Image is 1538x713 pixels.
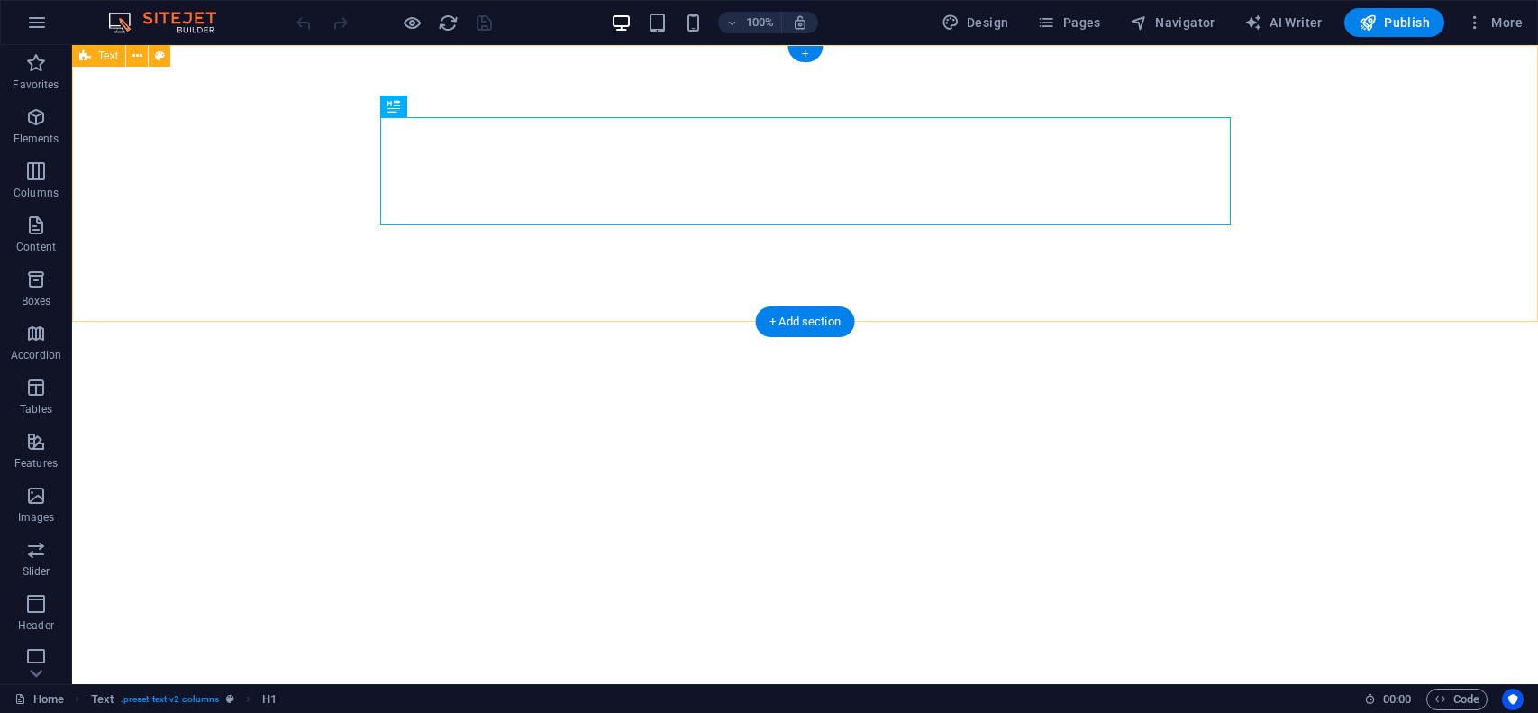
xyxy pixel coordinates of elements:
[121,689,219,710] span: . preset-text-v2-columns
[91,689,278,710] nav: breadcrumb
[18,510,55,525] p: Images
[226,694,234,704] i: This element is a customizable preset
[14,186,59,200] p: Columns
[1037,14,1100,32] span: Pages
[1383,689,1411,710] span: 00 00
[718,12,782,33] button: 100%
[98,50,118,61] span: Text
[1396,692,1398,706] span: :
[23,564,50,579] p: Slider
[1130,14,1215,32] span: Navigator
[1502,689,1524,710] button: Usercentrics
[745,12,774,33] h6: 100%
[1030,8,1107,37] button: Pages
[14,689,64,710] a: Click to cancel selection. Double-click to open Pages
[16,240,56,254] p: Content
[91,689,114,710] span: Click to select. Double-click to edit
[13,78,59,92] p: Favorites
[1459,8,1530,37] button: More
[438,13,459,33] i: Reload page
[22,294,51,308] p: Boxes
[787,46,823,62] div: +
[1434,689,1479,710] span: Code
[104,12,239,33] img: Editor Logo
[934,8,1016,37] button: Design
[1359,14,1430,32] span: Publish
[1426,689,1488,710] button: Code
[1244,14,1323,32] span: AI Writer
[18,618,54,633] p: Header
[262,689,277,710] span: Click to select. Double-click to edit
[942,14,1009,32] span: Design
[11,348,61,362] p: Accordion
[14,132,59,146] p: Elements
[14,456,58,471] p: Features
[401,12,423,33] button: Click here to leave preview mode and continue editing
[792,14,808,31] i: On resize automatically adjust zoom level to fit chosen device.
[437,12,459,33] button: reload
[934,8,1016,37] div: Design (Ctrl+Alt+Y)
[1237,8,1330,37] button: AI Writer
[1344,8,1444,37] button: Publish
[1466,14,1523,32] span: More
[1123,8,1223,37] button: Navigator
[755,306,855,337] div: + Add section
[20,402,52,416] p: Tables
[1364,689,1412,710] h6: Session time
